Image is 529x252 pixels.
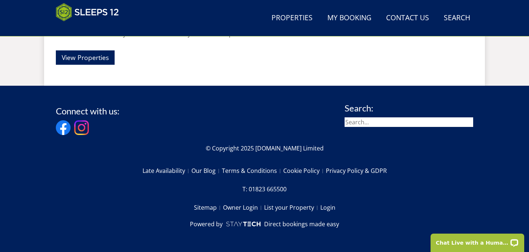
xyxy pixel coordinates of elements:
img: Facebook [56,120,71,135]
img: scrumpy.png [226,220,261,228]
iframe: LiveChat chat widget [426,229,529,252]
iframe: Customer reviews powered by Trustpilot [52,26,129,32]
a: Contact Us [383,10,432,26]
a: T: 01823 665500 [242,183,287,195]
a: View Properties [56,50,115,65]
h3: Connect with us: [56,106,119,116]
a: Properties [269,10,316,26]
img: Sleeps 12 [56,3,119,21]
img: Instagram [74,120,89,135]
input: Search... [345,117,473,127]
a: List your Property [264,201,320,214]
a: Powered byDirect bookings made easy [190,220,339,228]
a: Our Blog [191,164,222,177]
a: Search [441,10,473,26]
h3: Search: [345,103,473,113]
a: Login [320,201,335,214]
a: Cookie Policy [283,164,326,177]
a: Owner Login [223,201,264,214]
a: Terms & Conditions [222,164,283,177]
a: My Booking [324,10,374,26]
a: Late Availability [143,164,191,177]
p: © Copyright 2025 [DOMAIN_NAME] Limited [56,144,473,153]
a: Privacy Policy & GDPR [326,164,387,177]
a: Sitemap [194,201,223,214]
